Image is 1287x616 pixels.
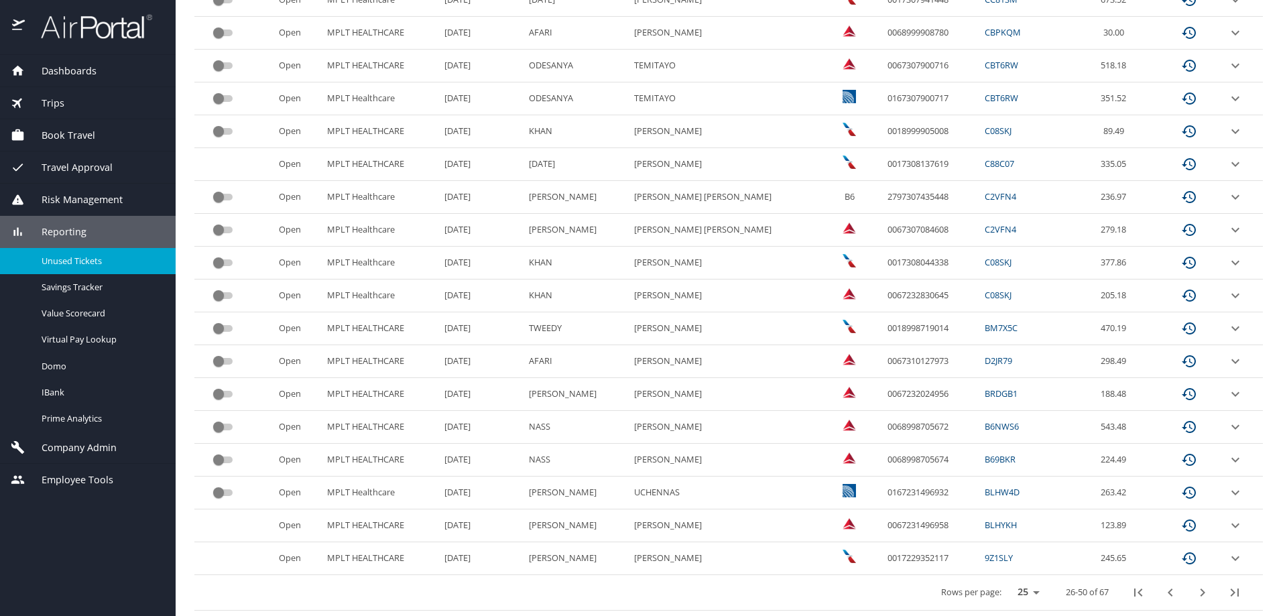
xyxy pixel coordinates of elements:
[1071,509,1162,542] td: 123.89
[1227,123,1243,139] button: expand row
[1227,485,1243,501] button: expand row
[1071,82,1162,115] td: 351.52
[629,477,822,509] td: UCHENNAS
[439,312,524,345] td: [DATE]
[882,345,979,378] td: 0067310127973
[322,148,439,181] td: MPLT HEALTHCARE
[843,517,856,530] img: Delta Airlines
[439,378,524,411] td: [DATE]
[882,247,979,280] td: 0017308044338
[629,181,822,214] td: [PERSON_NAME] [PERSON_NAME]
[524,444,629,477] td: NASS
[439,214,524,247] td: [DATE]
[322,50,439,82] td: MPLT HEALTHCARE
[12,13,26,40] img: icon-airportal.png
[524,312,629,345] td: TWEEDY
[25,128,95,143] span: Book Travel
[843,24,856,38] img: Delta Airlines
[25,473,113,487] span: Employee Tools
[273,50,322,82] td: Open
[1227,255,1243,271] button: expand row
[629,82,822,115] td: TEMITAYO
[524,345,629,378] td: AFARI
[843,57,856,70] img: Delta Airlines
[322,214,439,247] td: MPLT Healthcare
[843,90,856,103] img: United Airlines
[439,148,524,181] td: [DATE]
[985,92,1018,104] a: CBT6RW
[1219,576,1251,609] button: last page
[524,115,629,148] td: KHAN
[439,345,524,378] td: [DATE]
[42,255,160,267] span: Unused Tickets
[322,181,439,214] td: MPLT Healthcare
[629,542,822,575] td: [PERSON_NAME]
[273,115,322,148] td: Open
[882,312,979,345] td: 0018998719014
[322,247,439,280] td: MPLT Healthcare
[882,17,979,50] td: 0068999908780
[629,280,822,312] td: [PERSON_NAME]
[439,477,524,509] td: [DATE]
[985,552,1013,564] a: 9Z1SLY
[322,82,439,115] td: MPLT Healthcare
[629,312,822,345] td: [PERSON_NAME]
[273,82,322,115] td: Open
[273,542,322,575] td: Open
[25,160,113,175] span: Travel Approval
[985,289,1012,301] a: C08SKJ
[882,542,979,575] td: 0017229352117
[985,486,1020,498] a: BLHW4D
[25,192,123,207] span: Risk Management
[322,312,439,345] td: MPLT HEALTHCARE
[322,345,439,378] td: MPLT HEALTHCARE
[322,477,439,509] td: MPLT Healthcare
[843,287,856,300] img: Delta Airlines
[629,378,822,411] td: [PERSON_NAME]
[882,82,979,115] td: 0167307900717
[524,477,629,509] td: [PERSON_NAME]
[985,256,1012,268] a: C08SKJ
[322,17,439,50] td: MPLT HEALTHCARE
[1071,444,1162,477] td: 224.49
[273,181,322,214] td: Open
[524,542,629,575] td: [PERSON_NAME]
[629,115,822,148] td: [PERSON_NAME]
[882,378,979,411] td: 0067232024956
[273,345,322,378] td: Open
[629,345,822,378] td: [PERSON_NAME]
[882,115,979,148] td: 0018999905008
[985,519,1017,531] a: BLHYKH
[1071,411,1162,444] td: 543.48
[524,82,629,115] td: ODESANYA
[439,542,524,575] td: [DATE]
[1227,452,1243,468] button: expand row
[843,451,856,465] img: Delta Airlines
[524,247,629,280] td: KHAN
[42,333,160,346] span: Virtual Pay Lookup
[1227,25,1243,41] button: expand row
[524,181,629,214] td: [PERSON_NAME]
[1227,550,1243,566] button: expand row
[524,17,629,50] td: AFARI
[985,453,1016,465] a: B69BKR
[322,542,439,575] td: MPLT HEALTHCARE
[273,312,322,345] td: Open
[629,509,822,542] td: [PERSON_NAME]
[25,96,64,111] span: Trips
[985,59,1018,71] a: CBT6RW
[882,181,979,214] td: 2797307435448
[322,509,439,542] td: MPLT HEALTHCARE
[1227,189,1243,205] button: expand row
[439,280,524,312] td: [DATE]
[1071,477,1162,509] td: 263.42
[1227,90,1243,107] button: expand row
[273,17,322,50] td: Open
[439,17,524,50] td: [DATE]
[1227,517,1243,534] button: expand row
[1007,582,1044,603] select: rows per page
[1227,353,1243,369] button: expand row
[985,158,1014,170] a: C88C07
[882,280,979,312] td: 0067232830645
[524,214,629,247] td: [PERSON_NAME]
